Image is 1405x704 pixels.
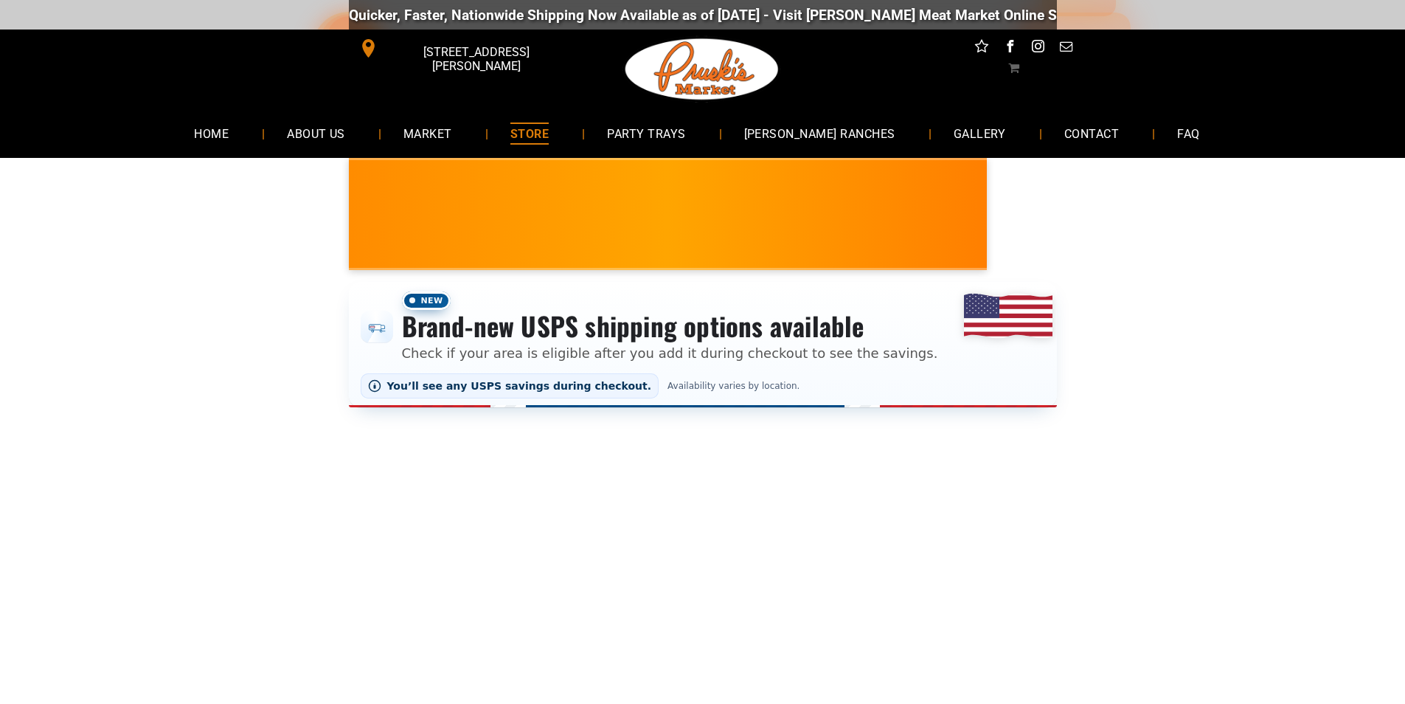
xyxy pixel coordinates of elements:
a: facebook [1000,37,1019,60]
a: HOME [172,114,251,153]
a: GALLERY [932,114,1028,153]
a: PARTY TRAYS [585,114,707,153]
span: New [402,291,451,310]
a: STORE [488,114,571,153]
img: Pruski-s+Market+HQ+Logo2-1920w.png [622,30,782,109]
a: MARKET [381,114,474,153]
a: FAQ [1155,114,1221,153]
h3: Brand-new USPS shipping options available [402,310,938,342]
span: [PERSON_NAME] MARKET [985,224,1275,248]
a: [STREET_ADDRESS][PERSON_NAME] [349,37,575,60]
a: email [1056,37,1075,60]
a: CONTACT [1042,114,1141,153]
div: Shipping options announcement [349,282,1057,407]
span: Availability varies by location. [665,381,802,391]
span: [STREET_ADDRESS][PERSON_NAME] [381,38,571,80]
div: Quicker, Faster, Nationwide Shipping Now Available as of [DATE] - Visit [PERSON_NAME] Meat Market... [347,7,1241,24]
p: Check if your area is eligible after you add it during checkout to see the savings. [402,343,938,363]
a: ABOUT US [265,114,367,153]
span: You’ll see any USPS savings during checkout. [387,380,652,392]
a: [PERSON_NAME] RANCHES [722,114,917,153]
a: instagram [1028,37,1047,60]
a: Social network [972,37,991,60]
